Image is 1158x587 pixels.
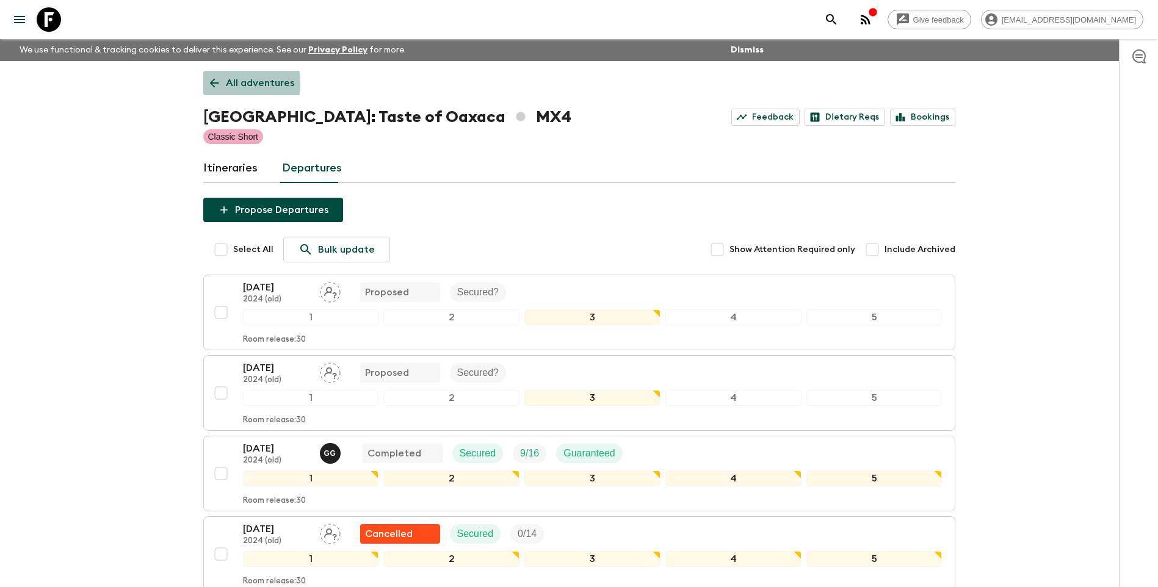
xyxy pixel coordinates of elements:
[665,551,802,567] div: 4
[819,7,844,32] button: search adventures
[383,309,519,325] div: 2
[806,390,943,406] div: 5
[906,15,971,24] span: Give feedback
[805,109,885,126] a: Dietary Reqs
[243,309,379,325] div: 1
[383,390,519,406] div: 2
[320,447,343,456] span: Gerardo Guerrero Mata
[518,527,537,541] p: 0 / 14
[226,76,294,90] p: All adventures
[457,285,499,300] p: Secured?
[665,470,802,486] div: 4
[308,46,367,54] a: Privacy Policy
[243,522,310,536] p: [DATE]
[365,527,413,541] p: Cancelled
[563,446,615,461] p: Guaranteed
[885,243,955,256] span: Include Archived
[283,237,390,262] a: Bulk update
[728,41,767,59] button: Dismiss
[457,527,494,541] p: Secured
[203,275,955,350] button: [DATE]2024 (old)Assign pack leaderProposedSecured?12345Room release:30
[995,15,1143,24] span: [EMAIL_ADDRESS][DOMAIN_NAME]
[243,335,306,345] p: Room release: 30
[243,470,379,486] div: 1
[243,375,310,385] p: 2024 (old)
[243,551,379,567] div: 1
[243,361,310,375] p: [DATE]
[203,198,343,222] button: Propose Departures
[729,243,855,256] span: Show Attention Required only
[203,355,955,431] button: [DATE]2024 (old)Assign pack leaderProposedSecured?12345Room release:30
[365,285,409,300] p: Proposed
[243,280,310,295] p: [DATE]
[450,283,507,302] div: Secured?
[7,7,32,32] button: menu
[888,10,971,29] a: Give feedback
[360,524,440,544] div: Flash Pack cancellation
[890,109,955,126] a: Bookings
[383,470,519,486] div: 2
[282,154,342,183] a: Departures
[203,105,571,129] h1: [GEOGRAPHIC_DATA]: Taste of Oaxaca MX4
[320,366,341,376] span: Assign pack leader
[513,444,546,463] div: Trip Fill
[243,441,310,456] p: [DATE]
[450,363,507,383] div: Secured?
[318,242,375,257] p: Bulk update
[243,577,306,586] p: Room release: 30
[524,309,660,325] div: 3
[243,295,310,304] p: 2024 (old)
[243,456,310,466] p: 2024 (old)
[665,309,802,325] div: 4
[524,470,660,486] div: 3
[233,243,273,256] span: Select All
[524,551,660,567] div: 3
[806,309,943,325] div: 5
[806,551,943,567] div: 5
[524,390,660,406] div: 3
[243,390,379,406] div: 1
[731,109,800,126] a: Feedback
[320,527,341,537] span: Assign pack leader
[457,366,499,380] p: Secured?
[806,470,943,486] div: 5
[510,524,544,544] div: Trip Fill
[203,436,955,511] button: [DATE]2024 (old)Gerardo Guerrero MataCompletedSecuredTrip FillGuaranteed12345Room release:30
[208,131,258,143] p: Classic Short
[203,154,258,183] a: Itineraries
[460,446,496,461] p: Secured
[981,10,1143,29] div: [EMAIL_ADDRESS][DOMAIN_NAME]
[520,446,539,461] p: 9 / 16
[450,524,501,544] div: Secured
[243,496,306,506] p: Room release: 30
[452,444,504,463] div: Secured
[203,71,301,95] a: All adventures
[665,390,802,406] div: 4
[243,416,306,425] p: Room release: 30
[365,366,409,380] p: Proposed
[367,446,421,461] p: Completed
[15,39,411,61] p: We use functional & tracking cookies to deliver this experience. See our for more.
[383,551,519,567] div: 2
[320,286,341,295] span: Assign pack leader
[243,536,310,546] p: 2024 (old)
